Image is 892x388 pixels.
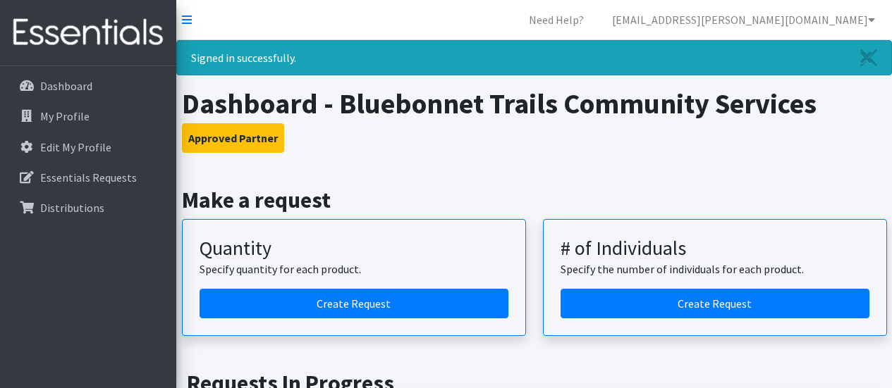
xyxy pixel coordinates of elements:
[182,123,284,153] button: Approved Partner
[40,109,90,123] p: My Profile
[561,237,869,261] h3: # of Individuals
[200,237,508,261] h3: Quantity
[40,201,104,215] p: Distributions
[200,261,508,277] p: Specify quantity for each product.
[601,6,886,34] a: [EMAIL_ADDRESS][PERSON_NAME][DOMAIN_NAME]
[176,40,892,75] div: Signed in successfully.
[182,187,887,213] h2: Make a request
[6,102,171,130] a: My Profile
[6,194,171,222] a: Distributions
[561,261,869,277] p: Specify the number of individuals for each product.
[40,79,92,93] p: Dashboard
[200,289,508,318] a: Create a request by quantity
[518,6,595,34] a: Need Help?
[561,289,869,318] a: Create a request by number of individuals
[6,133,171,161] a: Edit My Profile
[6,163,171,192] a: Essentials Requests
[846,41,891,75] a: Close
[40,140,111,154] p: Edit My Profile
[182,87,887,120] h1: Dashboard - Bluebonnet Trails Community Services
[6,9,171,56] img: HumanEssentials
[6,72,171,100] a: Dashboard
[40,170,137,184] p: Essentials Requests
